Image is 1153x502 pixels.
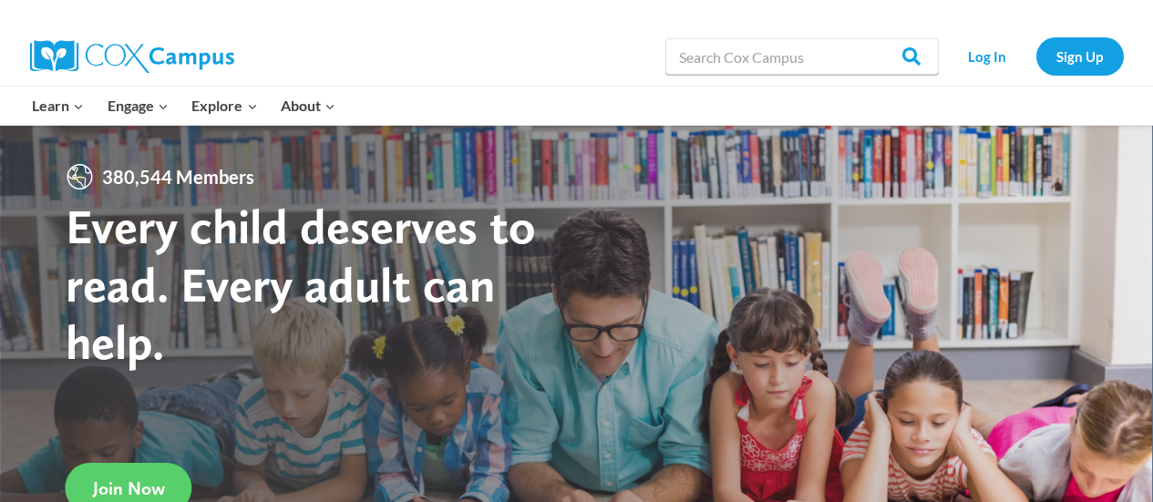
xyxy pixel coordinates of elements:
[948,37,1027,75] a: Log In
[665,38,939,75] input: Search Cox Campus
[93,477,165,499] span: Join Now
[191,94,257,118] span: Explore
[21,87,347,125] nav: Primary Navigation
[948,37,1124,75] nav: Secondary Navigation
[95,162,262,191] span: 380,544 Members
[32,94,84,118] span: Learn
[30,40,234,73] img: Cox Campus
[108,94,169,118] span: Engage
[66,197,536,371] strong: Every child deserves to read. Every adult can help.
[1036,37,1124,75] a: Sign Up
[281,94,335,118] span: About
